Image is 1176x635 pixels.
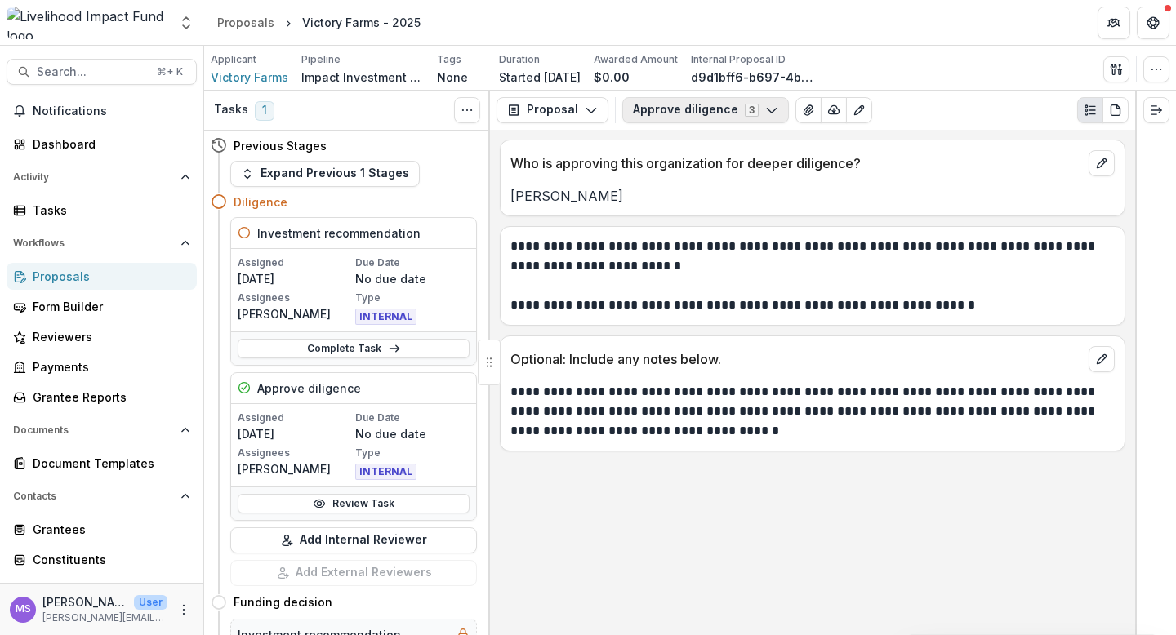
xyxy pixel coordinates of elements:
[13,424,174,436] span: Documents
[42,611,167,625] p: [PERSON_NAME][EMAIL_ADDRESS][DOMAIN_NAME]
[7,230,197,256] button: Open Workflows
[174,600,194,619] button: More
[7,576,197,603] a: Communications
[134,595,167,610] p: User
[355,411,470,425] p: Due Date
[42,593,127,611] p: [PERSON_NAME]
[1137,7,1169,39] button: Get Help
[154,63,186,81] div: ⌘ + K
[16,604,31,615] div: Monica Swai
[497,97,608,123] button: Proposal
[211,52,256,67] p: Applicant
[1077,97,1103,123] button: Plaintext view
[302,14,421,31] div: Victory Farms - 2025
[257,380,361,397] h5: Approve diligence
[301,52,341,67] p: Pipeline
[7,197,197,224] a: Tasks
[238,339,470,358] a: Complete Task
[691,52,786,67] p: Internal Proposal ID
[355,255,470,270] p: Due Date
[211,69,288,86] span: Victory Farms
[33,104,190,118] span: Notifications
[7,384,197,411] a: Grantee Reports
[622,97,789,123] button: Approve diligence3
[7,59,197,85] button: Search...
[238,270,352,287] p: [DATE]
[437,69,468,86] p: None
[1089,150,1115,176] button: edit
[7,131,197,158] a: Dashboard
[33,135,184,153] div: Dashboard
[214,103,248,117] h3: Tasks
[499,52,540,67] p: Duration
[175,7,198,39] button: Open entity switcher
[355,425,470,442] p: No due date
[846,97,872,123] button: Edit as form
[355,270,470,287] p: No due date
[238,425,352,442] p: [DATE]
[7,417,197,443] button: Open Documents
[257,224,421,242] h5: Investment recommendation
[33,389,184,406] div: Grantee Reports
[230,560,477,586] button: Add External Reviewers
[13,238,174,249] span: Workflows
[1102,97,1129,123] button: PDF view
[301,69,424,86] p: Impact Investment & Riziki Pipeline
[499,69,581,86] p: Started [DATE]
[230,527,477,553] button: Add Internal Reviewer
[217,14,274,31] div: Proposals
[255,101,274,121] span: 1
[7,546,197,573] a: Constituents
[234,193,287,211] h4: Diligence
[594,69,630,86] p: $0.00
[355,309,416,325] span: INTERNAL
[37,65,147,79] span: Search...
[238,255,352,270] p: Assigned
[13,171,174,183] span: Activity
[7,450,197,477] a: Document Templates
[510,153,1082,173] p: Who is approving this organization for deeper diligence?
[238,291,352,305] p: Assignees
[13,491,174,502] span: Contacts
[230,161,420,187] button: Expand Previous 1 Stages
[7,483,197,509] button: Open Contacts
[510,349,1082,369] p: Optional: Include any notes below.
[437,52,461,67] p: Tags
[211,11,281,34] a: Proposals
[234,593,332,611] h4: Funding decision
[33,268,184,285] div: Proposals
[33,521,184,538] div: Grantees
[33,551,184,568] div: Constituents
[238,305,352,322] p: [PERSON_NAME]
[33,328,184,345] div: Reviewers
[238,446,352,460] p: Assignees
[7,263,197,290] a: Proposals
[211,11,427,34] nav: breadcrumb
[355,446,470,460] p: Type
[33,358,184,375] div: Payments
[355,291,470,305] p: Type
[238,411,352,425] p: Assigned
[7,323,197,350] a: Reviewers
[1143,97,1169,123] button: Expand right
[510,186,1115,206] p: [PERSON_NAME]
[33,298,184,315] div: Form Builder
[33,455,184,472] div: Document Templates
[234,137,327,154] h4: Previous Stages
[795,97,822,123] button: View Attached Files
[594,52,678,67] p: Awarded Amount
[7,516,197,543] a: Grantees
[238,460,352,477] p: [PERSON_NAME]
[454,97,480,123] button: Toggle View Cancelled Tasks
[1089,346,1115,372] button: edit
[1098,7,1130,39] button: Partners
[691,69,813,86] p: d9d1bff6-b697-4b17-99e0-590723a104c5
[7,98,197,124] button: Notifications
[238,494,470,513] a: Review Task
[7,7,168,39] img: Livelihood Impact Fund logo
[7,164,197,190] button: Open Activity
[7,353,197,380] a: Payments
[33,581,184,598] div: Communications
[7,293,197,320] a: Form Builder
[355,464,416,480] span: INTERNAL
